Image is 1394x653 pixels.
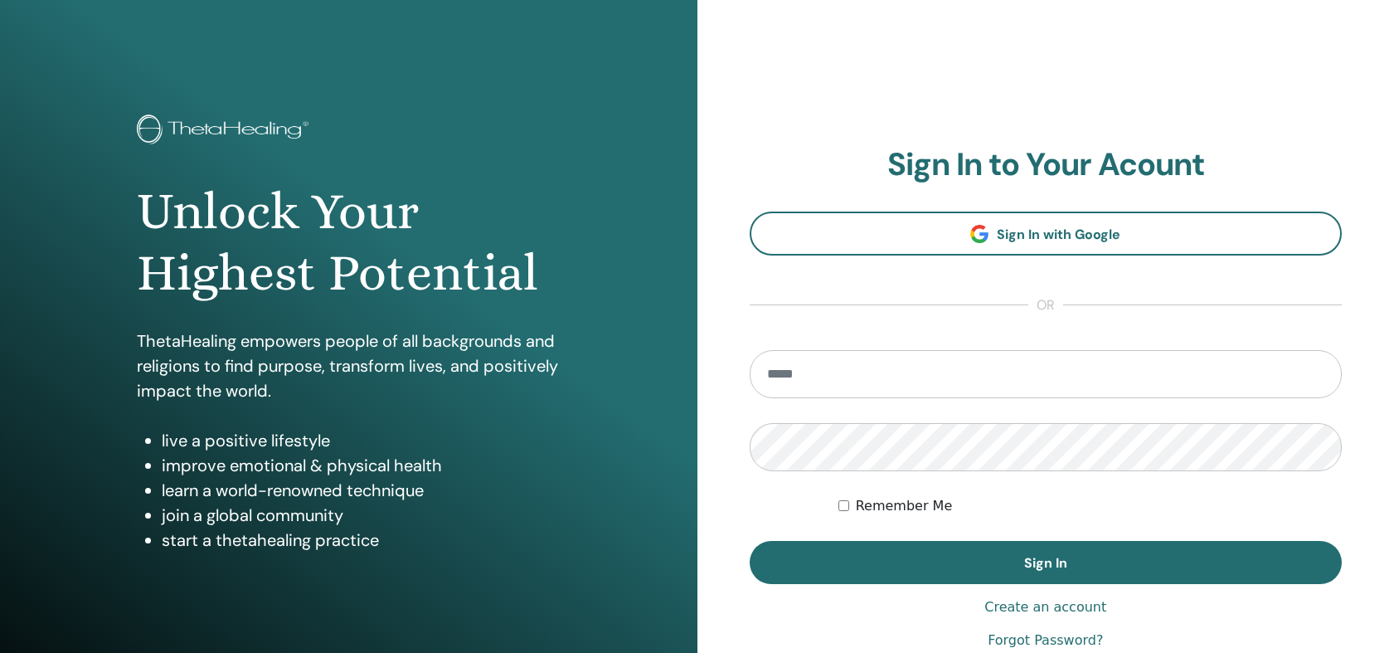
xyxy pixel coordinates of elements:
[750,212,1343,256] a: Sign In with Google
[162,453,560,478] li: improve emotional & physical health
[1024,554,1067,572] span: Sign In
[856,496,953,516] label: Remember Me
[1028,295,1063,315] span: or
[162,428,560,453] li: live a positive lifestyle
[988,631,1103,651] a: Forgot Password?
[984,597,1106,617] a: Create an account
[997,226,1120,243] span: Sign In with Google
[162,528,560,553] li: start a thetahealing practice
[838,496,1342,516] div: Keep me authenticated indefinitely or until I manually logout
[162,503,560,528] li: join a global community
[137,329,560,403] p: ThetaHealing empowers people of all backgrounds and religions to find purpose, transform lives, a...
[750,541,1343,584] button: Sign In
[162,478,560,503] li: learn a world-renowned technique
[137,181,560,305] h1: Unlock Your Highest Potential
[750,146,1343,184] h2: Sign In to Your Acount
